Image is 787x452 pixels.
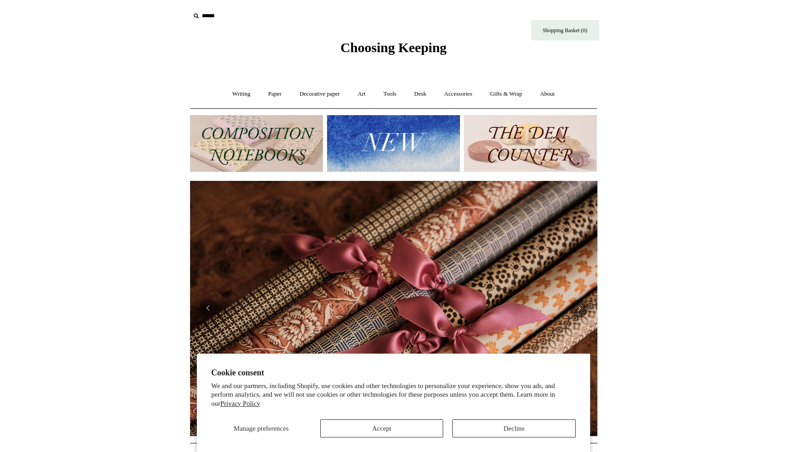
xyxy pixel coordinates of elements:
[436,82,480,106] a: Accessories
[211,368,576,378] h2: Cookie consent
[350,82,374,106] a: Art
[190,181,597,437] img: Early Bird
[532,82,563,106] a: About
[260,82,290,106] a: Paper
[327,115,460,172] img: New.jpg__PID:f73bdf93-380a-4a35-bcfe-7823039498e1
[375,82,405,106] a: Tools
[406,82,435,106] a: Desk
[452,419,576,437] button: Decline
[464,115,597,172] img: The Deli Counter
[340,40,446,55] span: Choosing Keeping
[224,82,259,106] a: Writing
[340,47,446,53] a: Choosing Keeping
[291,82,348,106] a: Decorative paper
[320,419,444,437] button: Accept
[570,299,588,317] button: Next
[531,20,599,40] a: Shopping Basket (0)
[190,115,323,172] img: 202302 Composition ledgers.jpg__PID:69722ee6-fa44-49dd-a067-31375e5d54ec
[482,82,530,106] a: Gifts & Wrap
[199,299,217,317] button: Previous
[211,382,576,408] p: We and our partners, including Shopify, use cookies and other technologies to personalize your ex...
[220,400,260,407] a: Privacy Policy
[211,419,311,437] button: Manage preferences
[234,425,288,432] span: Manage preferences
